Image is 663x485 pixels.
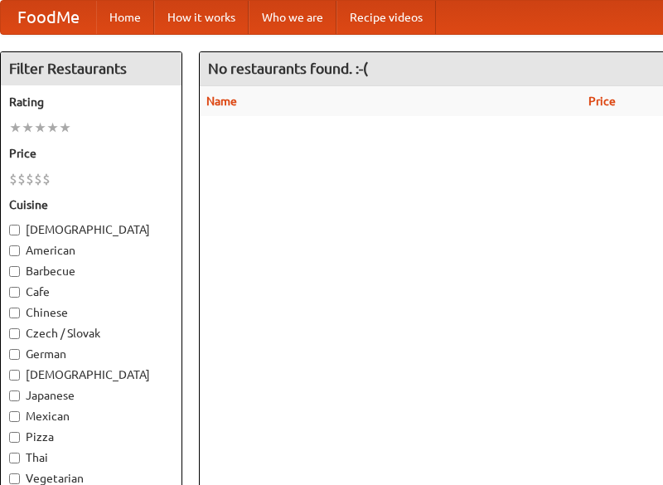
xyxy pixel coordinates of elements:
a: FoodMe [1,1,96,34]
label: German [9,346,173,362]
label: American [9,242,173,259]
input: Chinese [9,308,20,318]
h5: Rating [9,94,173,110]
label: Chinese [9,304,173,321]
label: Czech / Slovak [9,325,173,342]
a: Name [206,95,237,108]
li: $ [17,170,26,188]
input: Mexican [9,411,20,422]
li: $ [42,170,51,188]
label: Pizza [9,429,173,445]
li: ★ [46,119,59,137]
a: Recipe videos [336,1,436,34]
label: Barbecue [9,263,173,279]
input: Cafe [9,287,20,298]
label: Thai [9,449,173,466]
label: Cafe [9,284,173,300]
input: American [9,245,20,256]
li: $ [26,170,34,188]
h4: Filter Restaurants [1,52,181,85]
input: Pizza [9,432,20,443]
a: Price [588,95,616,108]
input: Japanese [9,390,20,401]
a: Who we are [249,1,336,34]
h5: Cuisine [9,196,173,213]
label: Mexican [9,408,173,424]
label: [DEMOGRAPHIC_DATA] [9,366,173,383]
li: $ [9,170,17,188]
input: German [9,349,20,360]
a: How it works [154,1,249,34]
input: Barbecue [9,266,20,277]
a: Home [96,1,154,34]
li: $ [34,170,42,188]
input: [DEMOGRAPHIC_DATA] [9,225,20,235]
input: [DEMOGRAPHIC_DATA] [9,370,20,381]
li: ★ [34,119,46,137]
input: Czech / Slovak [9,328,20,339]
li: ★ [59,119,71,137]
li: ★ [22,119,34,137]
ng-pluralize: No restaurants found. :-( [208,61,368,76]
input: Thai [9,453,20,463]
li: ★ [9,119,22,137]
h5: Price [9,145,173,162]
label: Japanese [9,387,173,404]
label: [DEMOGRAPHIC_DATA] [9,221,173,238]
input: Vegetarian [9,473,20,484]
